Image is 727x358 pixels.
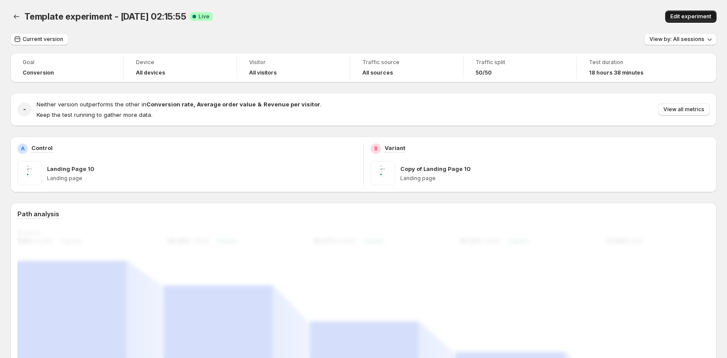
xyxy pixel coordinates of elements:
strong: , [193,101,195,108]
span: Traffic split [476,59,564,66]
h2: B [374,145,378,152]
strong: Average order value [197,101,256,108]
p: Landing page [47,175,356,182]
button: View by: All sessions [644,33,717,45]
span: View all metrics [663,106,704,113]
h2: A [21,145,25,152]
a: Traffic split50/50 [476,58,564,77]
span: Traffic source [362,59,451,66]
button: Current version [10,33,68,45]
strong: & [257,101,262,108]
p: Variant [385,143,406,152]
h4: All devices [136,69,165,76]
span: Edit experiment [670,13,711,20]
span: Live [199,13,210,20]
a: Traffic sourceAll sources [362,58,451,77]
span: Device [136,59,224,66]
span: 50/50 [476,69,492,76]
button: View all metrics [658,103,710,116]
p: Control [31,143,53,152]
span: Neither version outperforms the other in . [37,101,321,108]
h2: - [23,105,26,114]
h3: Path analysis [17,210,59,218]
span: View by: All sessions [649,36,704,43]
span: 18 hours 38 minutes [589,69,643,76]
span: Current version [23,36,63,43]
a: Test duration18 hours 38 minutes [589,58,678,77]
span: Template experiment - [DATE] 02:15:55 [24,11,186,22]
h4: All visitors [249,69,277,76]
img: Landing Page 10 [17,161,42,185]
button: Edit experiment [665,10,717,23]
a: VisitorAll visitors [249,58,338,77]
button: Back [10,10,23,23]
span: Visitor [249,59,338,66]
span: Conversion [23,69,54,76]
a: GoalConversion [23,58,111,77]
span: Goal [23,59,111,66]
h4: All sources [362,69,393,76]
strong: Revenue per visitor [264,101,320,108]
p: Landing Page 10 [47,164,94,173]
span: Test duration [589,59,678,66]
a: DeviceAll devices [136,58,224,77]
p: Copy of Landing Page 10 [400,164,470,173]
img: Copy of Landing Page 10 [371,161,395,185]
strong: Conversion rate [146,101,193,108]
span: Keep the test running to gather more data. [37,111,152,118]
p: Landing page [400,175,710,182]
